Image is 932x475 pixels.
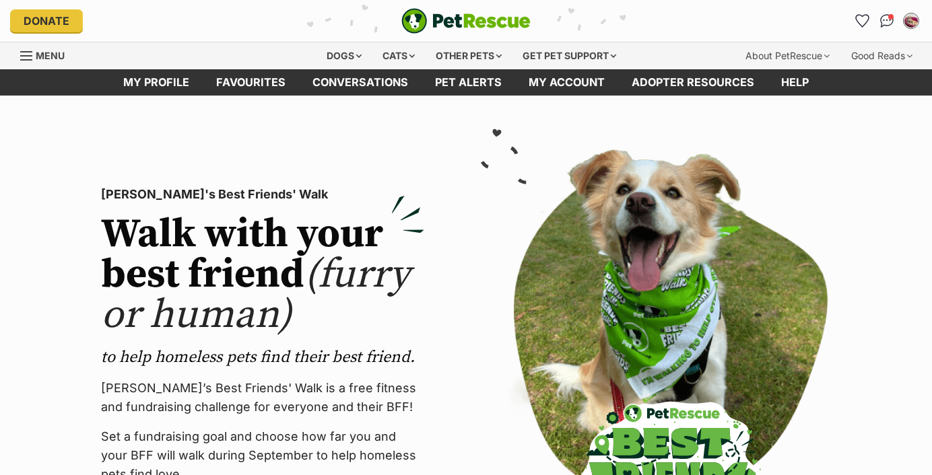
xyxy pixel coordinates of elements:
[101,250,410,340] span: (furry or human)
[852,10,873,32] a: Favourites
[904,14,918,28] img: Fred Lim profile pic
[842,42,922,69] div: Good Reads
[618,69,768,96] a: Adopter resources
[401,8,531,34] img: logo-e224e6f780fb5917bec1dbf3a21bbac754714ae5b6737aabdf751b685950b380.svg
[768,69,822,96] a: Help
[317,42,371,69] div: Dogs
[513,42,626,69] div: Get pet support
[110,69,203,96] a: My profile
[10,9,83,32] a: Donate
[101,379,424,416] p: [PERSON_NAME]’s Best Friends' Walk is a free fitness and fundraising challenge for everyone and t...
[373,42,424,69] div: Cats
[36,50,65,61] span: Menu
[880,14,894,28] img: chat-41dd97257d64d25036548639549fe6c8038ab92f7586957e7f3b1b290dea8141.svg
[736,42,839,69] div: About PetRescue
[515,69,618,96] a: My account
[101,215,424,336] h2: Walk with your best friend
[852,10,922,32] ul: Account quick links
[101,346,424,368] p: to help homeless pets find their best friend.
[299,69,422,96] a: conversations
[203,69,299,96] a: Favourites
[422,69,515,96] a: Pet alerts
[20,42,74,67] a: Menu
[401,8,531,34] a: PetRescue
[900,10,922,32] button: My account
[101,185,424,204] p: [PERSON_NAME]'s Best Friends' Walk
[876,10,898,32] a: Conversations
[426,42,511,69] div: Other pets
